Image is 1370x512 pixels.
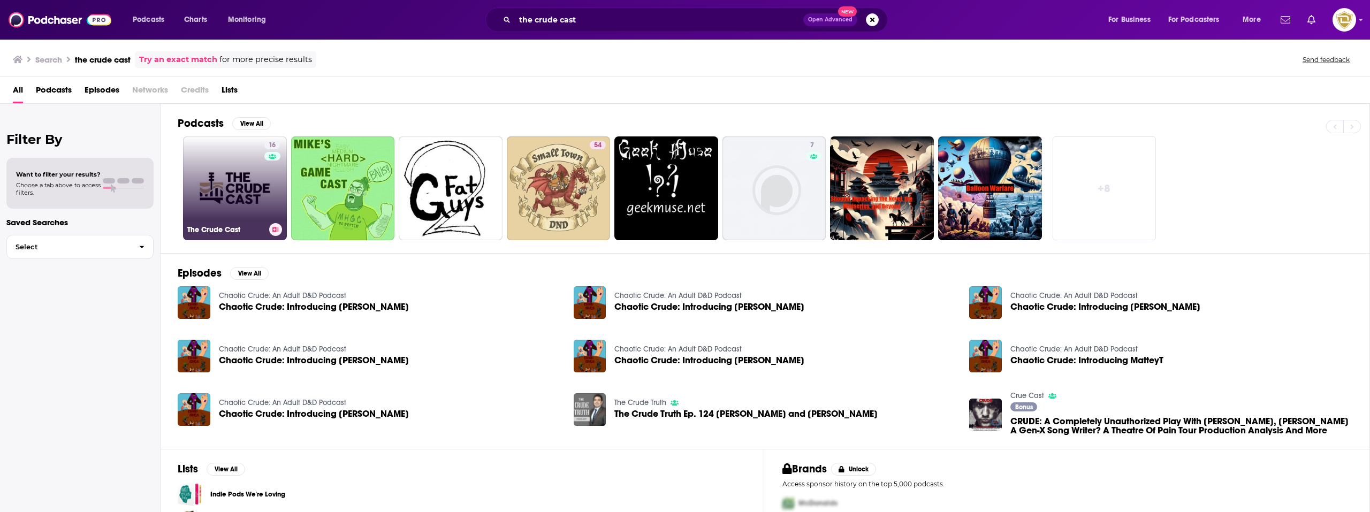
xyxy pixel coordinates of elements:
a: Show notifications dropdown [1303,11,1320,29]
button: open menu [220,11,280,28]
a: Chaotic Crude: Introducing Kacy [219,302,409,311]
a: Chaotic Crude: Introducing Jasper [614,356,804,365]
span: Chaotic Crude: Introducing [PERSON_NAME] [1010,302,1200,311]
button: Unlock [831,463,877,476]
a: Chaotic Crude: An Adult D&D Podcast [614,345,742,354]
a: Chaotic Crude: Introducing Jasper [574,340,606,372]
span: McDonalds [798,499,838,508]
a: 16The Crude Cast [183,136,287,240]
span: CRUDE: A Completely Unauthorized Play With [PERSON_NAME], [PERSON_NAME] A Gen-X Song Writer? A Th... [1010,417,1352,435]
a: Chaotic Crude: Introducing Freeman [219,409,409,418]
img: Chaotic Crude: Introducing Jackson [178,340,210,372]
a: PodcastsView All [178,117,271,130]
a: 54 [507,136,611,240]
span: Chaotic Crude: Introducing [PERSON_NAME] [219,356,409,365]
span: Open Advanced [808,17,853,22]
span: Chaotic Crude: Introducing [PERSON_NAME] [219,409,409,418]
a: 54 [590,141,606,149]
span: Chaotic Crude: Introducing [PERSON_NAME] [219,302,409,311]
span: New [838,6,857,17]
button: View All [207,463,245,476]
span: Choose a tab above to access filters. [16,181,101,196]
button: View All [230,267,269,280]
button: open menu [1235,11,1274,28]
a: Lists [222,81,238,103]
h3: the crude cast [75,55,131,65]
a: Podcasts [36,81,72,103]
h2: Podcasts [178,117,224,130]
a: CRUDE: A Completely Unauthorized Play With David Lucarelli, Nikki Sixx A Gen-X Song Writer? A The... [1010,417,1352,435]
a: Indie Pods We're Loving [178,482,202,506]
h2: Brands [782,462,827,476]
span: Chaotic Crude: Introducing [PERSON_NAME] [614,302,804,311]
h3: The Crude Cast [187,225,265,234]
a: EpisodesView All [178,266,269,280]
h2: Filter By [6,132,154,147]
span: Monitoring [228,12,266,27]
a: +8 [1053,136,1156,240]
p: Saved Searches [6,217,154,227]
span: 16 [269,140,276,151]
h2: Lists [178,462,198,476]
a: Chaotic Crude: Introducing Lawrence [969,286,1002,319]
a: Chaotic Crude: An Adult D&D Podcast [219,345,346,354]
span: Podcasts [133,12,164,27]
a: CRUDE: A Completely Unauthorized Play With David Lucarelli, Nikki Sixx A Gen-X Song Writer? A The... [969,399,1002,431]
a: Chaotic Crude: Introducing Jackson [219,356,409,365]
span: The Crude Truth Ep. 124 [PERSON_NAME] and [PERSON_NAME] [614,409,878,418]
button: View All [232,117,271,130]
a: All [13,81,23,103]
h2: Episodes [178,266,222,280]
button: open menu [1101,11,1164,28]
a: Chaotic Crude: An Adult D&D Podcast [219,291,346,300]
a: Chaotic Crude: An Adult D&D Podcast [614,291,742,300]
span: More [1243,12,1261,27]
a: Episodes [85,81,119,103]
a: 16 [264,141,280,149]
span: Charts [184,12,207,27]
span: Want to filter your results? [16,171,101,178]
span: For Podcasters [1168,12,1220,27]
span: for more precise results [219,54,312,66]
span: For Business [1108,12,1151,27]
a: Chaotic Crude: Introducing Connor [614,302,804,311]
a: Try an exact match [139,54,217,66]
img: Chaotic Crude: Introducing Freeman [178,393,210,426]
a: The Crude Truth [614,398,666,407]
span: Bonus [1015,404,1033,410]
a: Charts [177,11,214,28]
button: Show profile menu [1333,8,1356,32]
span: Networks [132,81,168,103]
a: Indie Pods We're Loving [210,488,285,500]
span: Select [7,243,131,250]
span: 54 [594,140,602,151]
button: Select [6,235,154,259]
span: Credits [181,81,209,103]
button: Open AdvancedNew [803,13,857,26]
img: Podchaser - Follow, Share and Rate Podcasts [9,10,111,30]
img: User Profile [1333,8,1356,32]
a: 7 [722,136,826,240]
span: Chaotic Crude: Introducing [PERSON_NAME] [614,356,804,365]
a: Chaotic Crude: Introducing Lawrence [1010,302,1200,311]
a: Crue Cast [1010,391,1044,400]
img: Chaotic Crude: Introducing Connor [574,286,606,319]
a: Chaotic Crude: Introducing Kacy [178,286,210,319]
button: open menu [125,11,178,28]
a: Chaotic Crude: Introducing MatteyT [1010,356,1163,365]
a: Chaotic Crude: Introducing MatteyT [969,340,1002,372]
a: Chaotic Crude: An Adult D&D Podcast [1010,291,1138,300]
button: Send feedback [1299,55,1353,64]
div: Search podcasts, credits, & more... [496,7,898,32]
a: Chaotic Crude: An Adult D&D Podcast [1010,345,1138,354]
img: The Crude Truth Ep. 124 Trey Cortez and Wesley Hanna [574,393,606,426]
